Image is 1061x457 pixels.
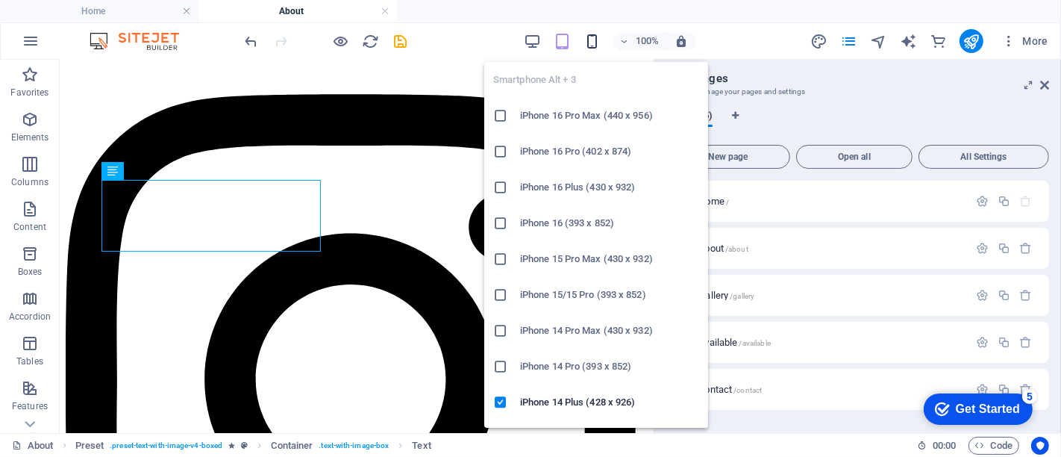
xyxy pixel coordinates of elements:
[695,72,1049,85] h2: Pages
[698,196,729,207] span: Click to open page
[520,250,699,268] h6: iPhone 15 Pro Max (430 x 932)
[840,33,857,50] i: Pages (Ctrl+Alt+S)
[198,3,397,19] h4: About
[998,195,1010,208] div: Duplicate
[976,195,989,208] div: Settings
[730,292,754,300] span: /gallery
[319,437,389,455] span: . text-with-image-box
[726,198,729,206] span: /
[694,243,968,253] div: About/about
[520,178,699,196] h6: iPhone 16 Plus (430 x 932)
[870,33,887,50] i: Navigator
[698,243,748,254] span: About
[1020,289,1033,302] div: Remove
[673,152,783,161] span: New page
[272,437,313,455] span: Click to select. Double-click to edit
[976,383,989,396] div: Settings
[900,33,917,50] i: AI Writer
[917,437,957,455] h6: Session time
[392,32,410,50] button: save
[694,338,968,347] div: Available/available
[242,32,260,50] button: undo
[796,145,913,169] button: Open all
[1020,242,1033,255] div: Remove
[739,339,771,347] span: /available
[11,176,48,188] p: Columns
[698,384,762,395] span: Click to open page
[16,355,43,367] p: Tables
[998,336,1010,349] div: Duplicate
[675,34,688,48] i: On resize automatically adjust zoom level to fit chosen device.
[520,286,699,304] h6: iPhone 15/15 Pro (393 x 852)
[666,145,789,169] button: New page
[362,32,380,50] button: reload
[694,290,968,300] div: Gallery/gallery
[960,29,983,53] button: publish
[12,400,48,412] p: Features
[636,32,660,50] h6: 100%
[930,33,947,50] i: Commerce
[1020,336,1033,349] div: Remove
[613,32,666,50] button: 100%
[18,266,43,278] p: Boxes
[12,437,54,455] a: Click to cancel selection. Double-click to open Pages
[520,394,699,411] h6: iPhone 14 Plus (428 x 926)
[1020,383,1033,396] div: Remove
[392,33,410,50] i: Save (Ctrl+S)
[930,32,948,50] button: commerce
[925,152,1042,161] span: All Settings
[998,289,1010,302] div: Duplicate
[520,143,699,161] h6: iPhone 16 Pro (402 x 874)
[11,131,49,143] p: Elements
[10,87,48,99] p: Favorites
[44,16,108,30] div: Get Started
[75,437,104,455] span: Click to select. Double-click to edit
[332,32,350,50] button: Click here to leave preview mode and continue editing
[228,441,235,450] i: Element contains an animation
[918,145,1049,169] button: All Settings
[976,336,989,349] div: Settings
[976,242,989,255] div: Settings
[86,32,198,50] img: Editor Logo
[110,437,222,455] span: . preset-text-with-image-v4-boxed
[363,33,380,50] i: Reload page
[995,29,1054,53] button: More
[963,33,980,50] i: Publish
[975,437,1013,455] span: Code
[943,440,945,451] span: :
[666,111,1049,139] div: Language Tabs
[870,32,888,50] button: navigator
[695,85,1019,99] h3: Manage your pages and settings
[733,386,762,394] span: /contact
[1001,34,1048,49] span: More
[412,437,431,455] span: Click to select. Double-click to edit
[933,437,956,455] span: 00 00
[968,437,1019,455] button: Code
[698,290,754,301] span: Click to open page
[1031,437,1049,455] button: Usercentrics
[241,441,248,450] i: This element is a customizable preset
[976,289,989,302] div: Settings
[520,358,699,376] h6: iPhone 14 Pro (393 x 852)
[12,7,121,39] div: Get Started 5 items remaining, 0% complete
[9,311,51,323] p: Accordion
[75,437,431,455] nav: breadcrumb
[694,385,968,394] div: Contact/contact
[1020,195,1033,208] div: The startpage cannot be deleted
[694,196,968,206] div: Home/
[725,245,748,253] span: /about
[243,33,260,50] i: Undo: Change text (Ctrl+Z)
[520,322,699,340] h6: iPhone 14 Pro Max (430 x 932)
[998,242,1010,255] div: Duplicate
[810,33,827,50] i: Design (Ctrl+Alt+Y)
[520,107,699,125] h6: iPhone 16 Pro Max (440 x 956)
[698,337,771,348] span: Click to open page
[520,214,699,232] h6: iPhone 16 (393 x 852)
[13,221,46,233] p: Content
[840,32,858,50] button: pages
[810,32,828,50] button: design
[998,383,1010,396] div: Duplicate
[803,152,906,161] span: Open all
[900,32,918,50] button: text_generator
[110,3,125,18] div: 5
